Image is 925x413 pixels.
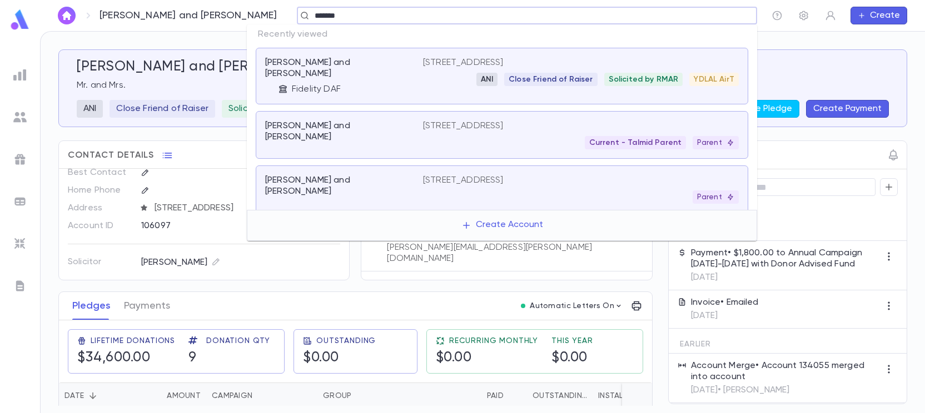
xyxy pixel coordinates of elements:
[265,175,410,197] p: [PERSON_NAME] and [PERSON_NAME]
[487,382,504,409] div: Paid
[551,350,593,366] h5: $0.00
[265,57,410,79] p: [PERSON_NAME] and [PERSON_NAME]
[693,190,739,204] div: Parent
[316,336,376,345] span: Outstanding
[436,350,538,366] h5: $0.00
[680,340,711,349] span: Earlier
[141,217,298,234] div: 106097
[504,75,598,84] span: Close Friend of Raiser
[13,110,27,124] img: students_grey.60c7aba0da46da39d6d829b817ac14fc.svg
[691,360,880,382] p: Account Merge • Account 134055 merged into account
[64,382,84,409] div: Date
[68,253,132,271] p: Solicitor
[134,382,206,409] div: Amount
[252,387,270,405] button: Sort
[77,100,103,118] div: ANI
[13,237,27,250] img: imports_grey.530a8a0e642e233f2baf0ef88e8c9fcb.svg
[59,382,134,409] div: Date
[693,136,739,149] div: Parent
[13,195,27,208] img: batches_grey.339ca447c9d9533ef1741baa751efc33.svg
[72,292,111,320] button: Pledges
[77,350,175,366] h5: $34,600.00
[689,75,739,84] span: YDLAL AirT
[691,385,880,396] p: [DATE] • [PERSON_NAME]
[141,255,220,269] div: [PERSON_NAME]
[247,24,757,44] p: Recently viewed
[598,382,636,409] div: Installments
[449,336,538,345] span: Recurring Monthly
[551,336,593,345] span: This Year
[68,199,132,217] p: Address
[77,59,328,75] h5: [PERSON_NAME] and [PERSON_NAME]
[423,175,504,186] p: [STREET_ADDRESS]
[222,100,310,118] div: Solicited by RMAR
[68,164,132,182] p: Best Contact
[469,387,487,405] button: Sort
[91,336,175,345] span: Lifetime Donations
[116,103,208,114] p: Close Friend of Raiser
[68,217,132,235] p: Account ID
[476,75,498,84] span: ANI
[691,272,880,283] p: [DATE]
[691,297,759,308] p: Invoice • Emailed
[697,193,734,202] p: Parent
[167,382,201,409] div: Amount
[150,203,341,214] span: [STREET_ADDRESS]
[13,279,27,293] img: letters_grey.7941b92b52307dd3b8a917253454ce1c.svg
[68,150,154,161] span: Contact Details
[83,103,96,114] p: ANI
[323,382,351,409] div: Group
[691,248,880,270] p: Payment • $1,800.00 to Annual Campaign [DATE]-[DATE] with Donor Advised Fund
[509,382,593,409] div: Outstanding
[351,387,369,405] button: Sort
[516,298,628,314] button: Automatic Letters On
[593,382,659,409] div: Installments
[303,350,376,366] h5: $0.00
[228,103,304,114] p: Solicited by RMAR
[68,182,132,199] p: Home Phone
[60,11,73,20] img: home_white.a664292cf8c1dea59945f0da9f25487c.svg
[697,138,734,147] p: Parent
[604,75,683,84] span: Solicited by RMAR
[13,153,27,166] img: campaigns_grey.99e729a5f7ee94e3726e6486bddda8f1.svg
[206,382,317,409] div: Campaign
[515,387,533,405] button: Sort
[317,382,401,409] div: Group
[149,387,167,405] button: Sort
[9,9,31,31] img: logo
[585,138,687,147] span: Current - Talmid Parent
[124,292,170,320] button: Payments
[423,120,504,132] p: [STREET_ADDRESS]
[206,336,270,345] span: Donation Qty
[423,57,504,68] p: [STREET_ADDRESS]
[387,242,635,264] p: [PERSON_NAME][EMAIL_ADDRESS][PERSON_NAME][DOMAIN_NAME]
[401,382,509,409] div: Paid
[212,382,252,409] div: Campaign
[292,84,341,95] p: Fidelity DAF
[724,100,799,118] button: Create Pledge
[851,7,907,24] button: Create
[13,68,27,82] img: reports_grey.c525e4749d1bce6a11f5fe2a8de1b229.svg
[77,80,889,91] p: Mr. and Mrs.
[100,9,277,22] p: [PERSON_NAME] and [PERSON_NAME]
[84,387,102,405] button: Sort
[806,100,889,118] button: Create Payment
[691,310,759,321] p: [DATE]
[265,120,410,143] p: [PERSON_NAME] and [PERSON_NAME]
[530,301,614,310] p: Automatic Letters On
[533,382,587,409] div: Outstanding
[452,215,552,236] button: Create Account
[110,100,215,118] div: Close Friend of Raiser
[188,350,270,366] h5: 9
